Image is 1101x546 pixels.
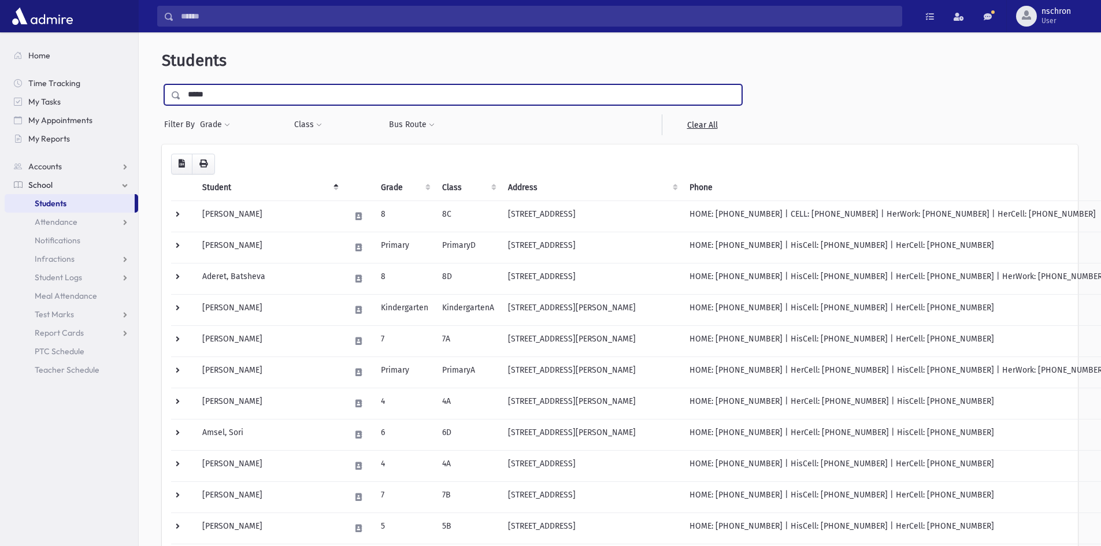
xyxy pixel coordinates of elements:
[435,450,501,481] td: 4A
[435,174,501,201] th: Class: activate to sort column ascending
[28,96,61,107] span: My Tasks
[35,328,84,338] span: Report Cards
[435,419,501,450] td: 6D
[374,232,435,263] td: Primary
[162,51,227,70] span: Students
[374,388,435,419] td: 4
[501,481,683,512] td: [STREET_ADDRESS]
[662,114,742,135] a: Clear All
[5,111,138,129] a: My Appointments
[374,174,435,201] th: Grade: activate to sort column ascending
[374,419,435,450] td: 6
[5,361,138,379] a: Teacher Schedule
[501,232,683,263] td: [STREET_ADDRESS]
[35,217,77,227] span: Attendance
[28,180,53,190] span: School
[35,235,80,246] span: Notifications
[501,356,683,388] td: [STREET_ADDRESS][PERSON_NAME]
[195,263,343,294] td: Aderet, Batsheva
[195,419,343,450] td: Amsel, Sori
[5,250,138,268] a: Infractions
[9,5,76,28] img: AdmirePro
[374,263,435,294] td: 8
[501,325,683,356] td: [STREET_ADDRESS][PERSON_NAME]
[5,157,138,176] a: Accounts
[435,232,501,263] td: PrimaryD
[35,291,97,301] span: Meal Attendance
[35,272,82,283] span: Student Logs
[501,263,683,294] td: [STREET_ADDRESS]
[501,419,683,450] td: [STREET_ADDRESS][PERSON_NAME]
[5,46,138,65] a: Home
[5,176,138,194] a: School
[195,356,343,388] td: [PERSON_NAME]
[435,512,501,544] td: 5B
[35,365,99,375] span: Teacher Schedule
[192,154,215,174] button: Print
[195,325,343,356] td: [PERSON_NAME]
[5,92,138,111] a: My Tasks
[435,481,501,512] td: 7B
[374,450,435,481] td: 4
[5,324,138,342] a: Report Cards
[28,133,70,144] span: My Reports
[35,198,66,209] span: Students
[374,481,435,512] td: 7
[28,115,92,125] span: My Appointments
[501,512,683,544] td: [STREET_ADDRESS]
[5,213,138,231] a: Attendance
[5,305,138,324] a: Test Marks
[501,200,683,232] td: [STREET_ADDRESS]
[5,287,138,305] a: Meal Attendance
[501,450,683,481] td: [STREET_ADDRESS]
[374,294,435,325] td: Kindergarten
[28,161,62,172] span: Accounts
[1041,7,1071,16] span: nschron
[195,388,343,419] td: [PERSON_NAME]
[435,263,501,294] td: 8D
[501,174,683,201] th: Address: activate to sort column ascending
[388,114,435,135] button: Bus Route
[1041,16,1071,25] span: User
[35,254,75,264] span: Infractions
[5,194,135,213] a: Students
[164,118,199,131] span: Filter By
[435,294,501,325] td: KindergartenA
[35,346,84,356] span: PTC Schedule
[195,512,343,544] td: [PERSON_NAME]
[199,114,231,135] button: Grade
[35,309,74,320] span: Test Marks
[195,174,343,201] th: Student: activate to sort column descending
[374,325,435,356] td: 7
[195,200,343,232] td: [PERSON_NAME]
[294,114,322,135] button: Class
[28,78,80,88] span: Time Tracking
[174,6,902,27] input: Search
[195,481,343,512] td: [PERSON_NAME]
[195,232,343,263] td: [PERSON_NAME]
[28,50,50,61] span: Home
[435,388,501,419] td: 4A
[374,356,435,388] td: Primary
[5,129,138,148] a: My Reports
[195,450,343,481] td: [PERSON_NAME]
[374,512,435,544] td: 5
[435,200,501,232] td: 8C
[5,74,138,92] a: Time Tracking
[435,356,501,388] td: PrimaryA
[501,294,683,325] td: [STREET_ADDRESS][PERSON_NAME]
[195,294,343,325] td: [PERSON_NAME]
[501,388,683,419] td: [STREET_ADDRESS][PERSON_NAME]
[5,342,138,361] a: PTC Schedule
[171,154,192,174] button: CSV
[5,231,138,250] a: Notifications
[374,200,435,232] td: 8
[5,268,138,287] a: Student Logs
[435,325,501,356] td: 7A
